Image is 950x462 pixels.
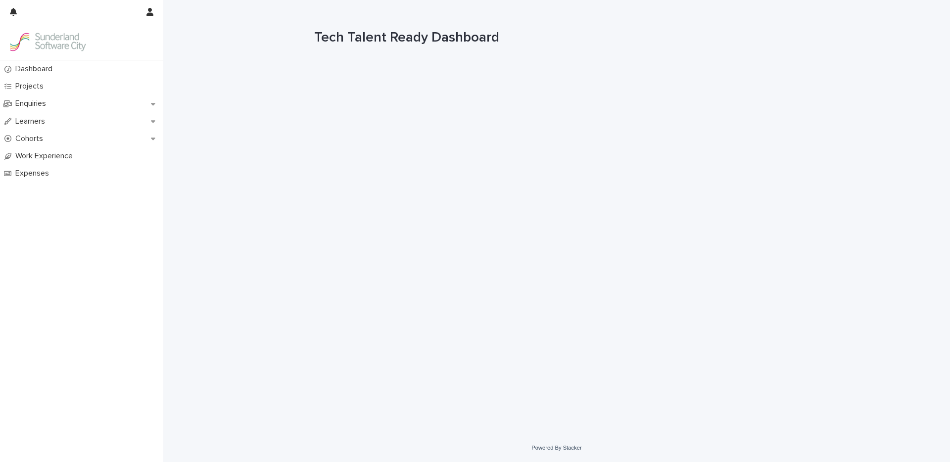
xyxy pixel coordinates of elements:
p: Projects [11,82,51,91]
img: GVzBcg19RCOYju8xzymn [8,32,87,52]
p: Cohorts [11,134,51,143]
p: Enquiries [11,99,54,108]
a: Powered By Stacker [531,445,581,451]
p: Expenses [11,169,57,178]
p: Work Experience [11,151,81,161]
p: Dashboard [11,64,60,74]
p: Learners [11,117,53,126]
h1: Tech Talent Ready Dashboard [314,30,799,46]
